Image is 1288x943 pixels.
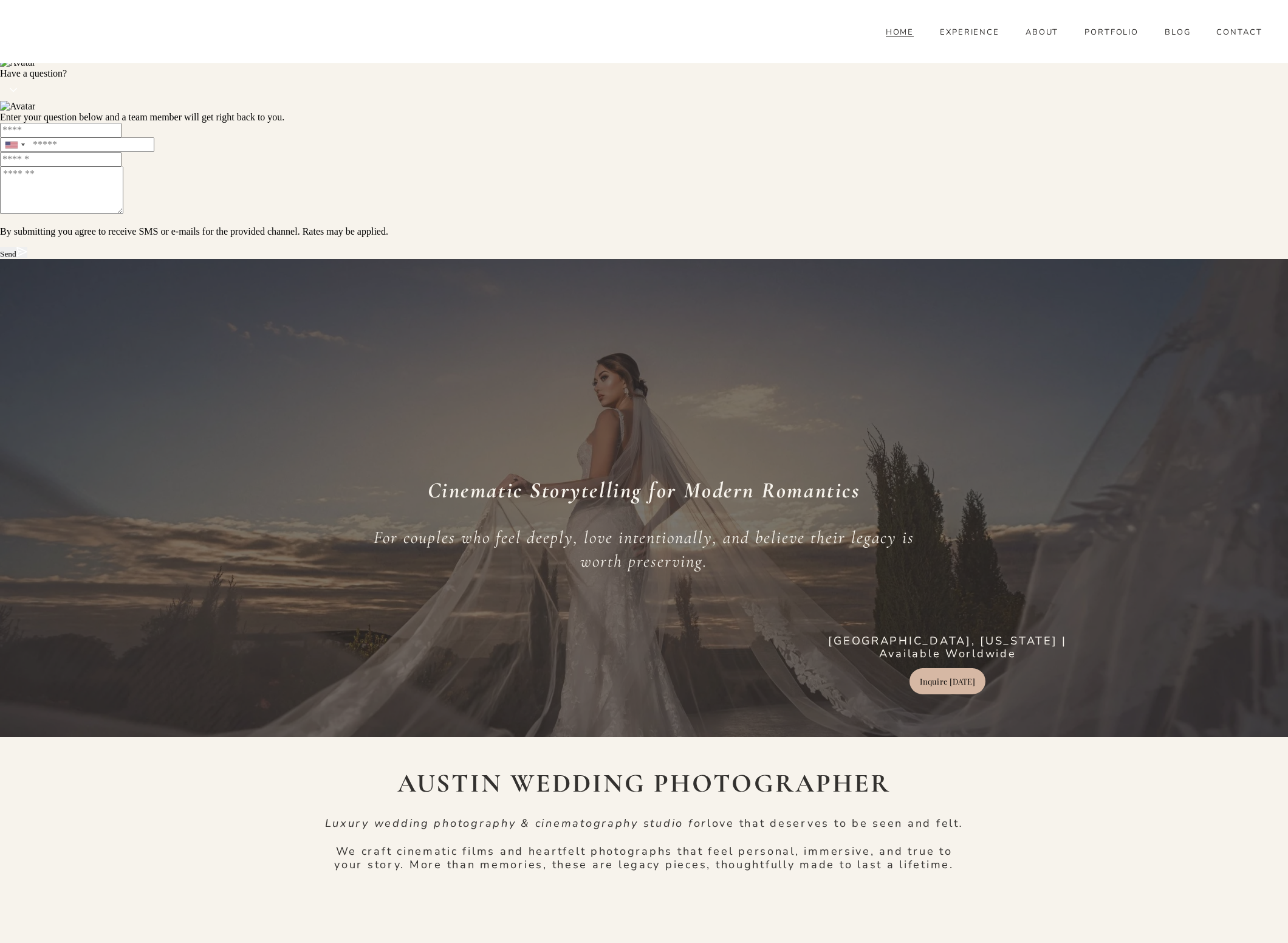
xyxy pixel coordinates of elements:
a: ABOUT [1026,27,1059,38]
strong: AUSTIN WEDDING PHOTOGRAPHER [397,767,891,799]
a: CONTACT [1216,27,1262,38]
em: For couples who feel deeply, love intentionally, and believe their legacy is worth preserving. [374,527,920,571]
p: We craft cinematic films and heartfelt photographs that feel personal, immersive, and true to you... [326,845,962,872]
em: Luxury wedding photography & cinematography studio for [325,816,707,831]
a: folder dropdown [1165,27,1191,38]
p: [GEOGRAPHIC_DATA], [US_STATE] | Available Worldwide [826,635,1069,661]
a: Inquire [DATE] [909,668,985,694]
img: Austin Wedding Photographer - Deepicka Mehta Photography &amp; Cinematography [26,10,287,53]
a: HOME [886,27,914,38]
p: love that deserves to be seen and felt [290,817,998,831]
a: EXPERIENCE [940,27,1000,38]
a: PORTFOLIO [1084,27,1139,38]
em: Cinematic Storytelling for Modern Romantics [428,477,861,503]
span: BLOG [1165,28,1191,38]
em: . [959,816,964,831]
